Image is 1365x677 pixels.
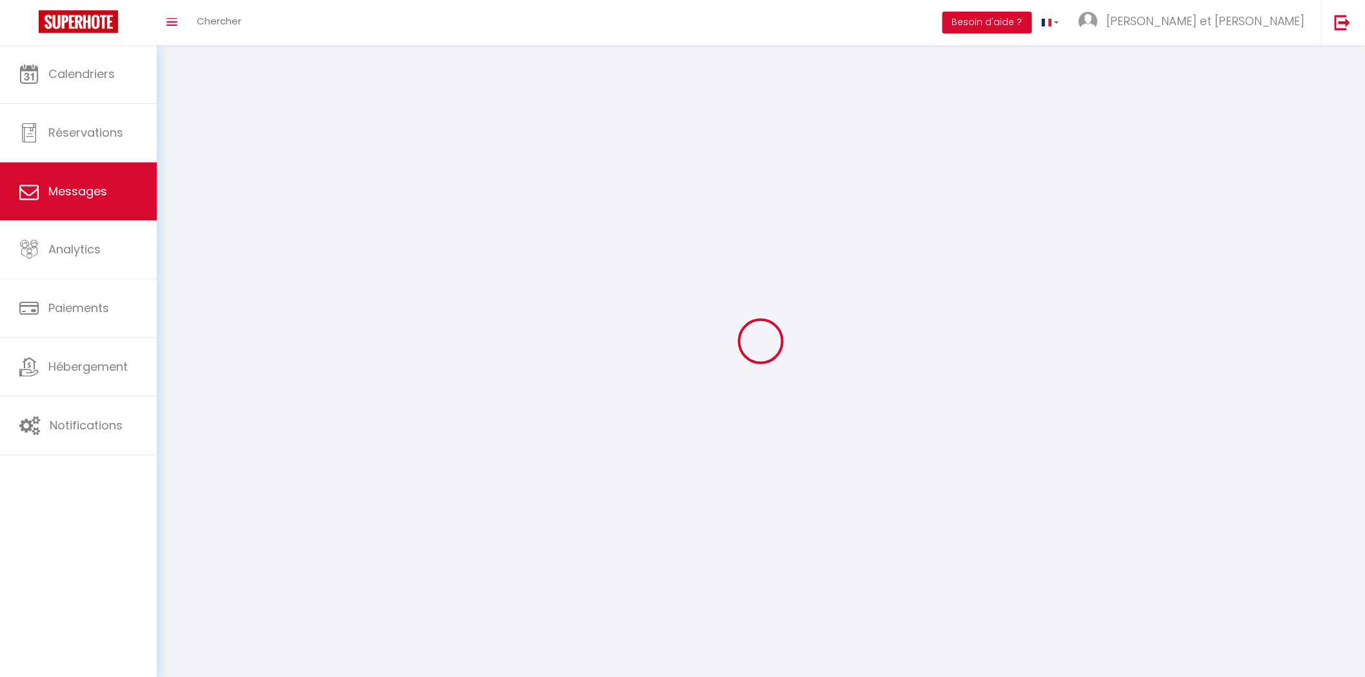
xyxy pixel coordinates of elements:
[942,12,1032,34] button: Besoin d'aide ?
[48,358,128,375] span: Hébergement
[50,417,123,433] span: Notifications
[48,183,107,199] span: Messages
[48,241,101,257] span: Analytics
[10,5,49,44] button: Ouvrir le widget de chat LiveChat
[48,66,115,82] span: Calendriers
[48,124,123,141] span: Réservations
[39,10,118,33] img: Super Booking
[197,14,241,28] span: Chercher
[48,300,109,316] span: Paiements
[1106,13,1305,29] span: [PERSON_NAME] et [PERSON_NAME]
[1335,14,1351,30] img: logout
[1079,12,1098,31] img: ...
